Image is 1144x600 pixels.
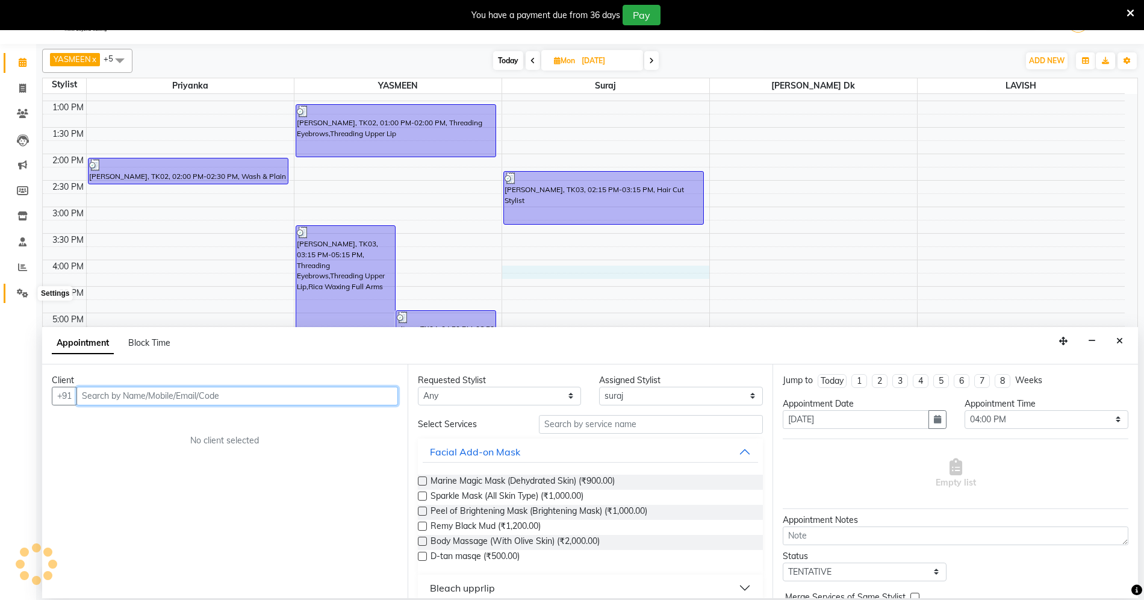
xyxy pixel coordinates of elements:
li: 8 [995,374,1010,388]
button: Pay [623,5,661,25]
button: ADD NEW [1026,52,1068,69]
span: priyanka [87,78,294,93]
div: Assigned Stylist [599,374,763,387]
li: 7 [974,374,990,388]
div: [PERSON_NAME], TK03, 03:15 PM-05:15 PM, Threading Eyebrows,Threading Upper Lip,Rica Waxing Full Arms [296,226,396,331]
span: ADD NEW [1029,56,1065,65]
span: Sparkle Mask (All Skin Type) (₹1,000.00) [431,490,583,505]
div: Requested Stylist [418,374,582,387]
span: Remy Black Mud (₹1,200.00) [431,520,541,535]
li: 3 [892,374,908,388]
span: Body Massage (With Olive Skin) (₹2,000.00) [431,535,600,550]
div: You have a payment due from 36 days [471,9,620,22]
div: 2:00 PM [50,154,86,167]
div: [PERSON_NAME], TK02, 01:00 PM-02:00 PM, Threading Eyebrows,Threading Upper Lip [296,105,496,157]
span: YASMEEN [294,78,502,93]
li: 4 [913,374,928,388]
span: LAVISH [918,78,1125,93]
span: [PERSON_NAME] Dk [710,78,917,93]
div: Appointment Notes [783,514,1128,527]
span: Mon [551,56,578,65]
span: Appointment [52,333,114,354]
span: YASMEEN [54,54,91,64]
div: 3:30 PM [50,234,86,246]
input: Search by Name/Mobile/Email/Code [76,387,398,405]
button: Facial Add-on Mask [423,441,759,463]
li: 5 [933,374,949,388]
div: Stylist [43,78,86,91]
div: No client selected [81,434,369,447]
div: 3:00 PM [50,207,86,220]
div: [PERSON_NAME], TK02, 02:00 PM-02:30 PM, Wash & Plain Dry Up to Shoulder [89,158,288,184]
div: Status [783,550,947,563]
span: +5 [104,54,122,63]
div: 1:00 PM [50,101,86,114]
span: D-tan masqe (₹500.00) [431,550,520,565]
li: 6 [954,374,969,388]
div: Bleach upprlip [430,581,495,595]
div: Select Services [409,418,530,431]
span: Empty list [936,458,976,489]
div: Appointment Time [965,398,1128,410]
div: 2:30 PM [50,181,86,193]
div: Settings [38,286,72,301]
div: Appointment Date [783,398,947,410]
span: Peel of Brightening Mask (Brightening Mask) (₹1,000.00) [431,505,647,520]
button: Close [1111,332,1128,351]
div: Today [821,375,844,387]
span: Block Time [128,337,170,348]
a: x [91,54,96,64]
li: 1 [851,374,867,388]
li: 2 [872,374,888,388]
div: Facial Add-on Mask [430,445,520,459]
button: Bleach upprlip [423,577,759,599]
div: Client [52,374,398,387]
button: +91 [52,387,77,405]
input: yyyy-mm-dd [783,410,929,429]
input: 2025-09-01 [578,52,638,70]
div: nitya ., TK04, 04:50 PM-06:50 PM, Threading Eyebrows,Threading Upper Lip,Threading Chin,Threading... [396,311,496,417]
div: Jump to [783,374,813,387]
input: Search by service name [539,415,763,434]
span: suraj [502,78,709,93]
div: [PERSON_NAME], TK03, 02:15 PM-03:15 PM, Hair Cut Stylist [504,172,703,224]
span: Marine Magic Mask (Dehydrated Skin) (₹900.00) [431,475,615,490]
div: 1:30 PM [50,128,86,140]
div: 4:00 PM [50,260,86,273]
div: 5:00 PM [50,313,86,326]
span: Today [493,51,523,70]
div: Weeks [1015,374,1042,387]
